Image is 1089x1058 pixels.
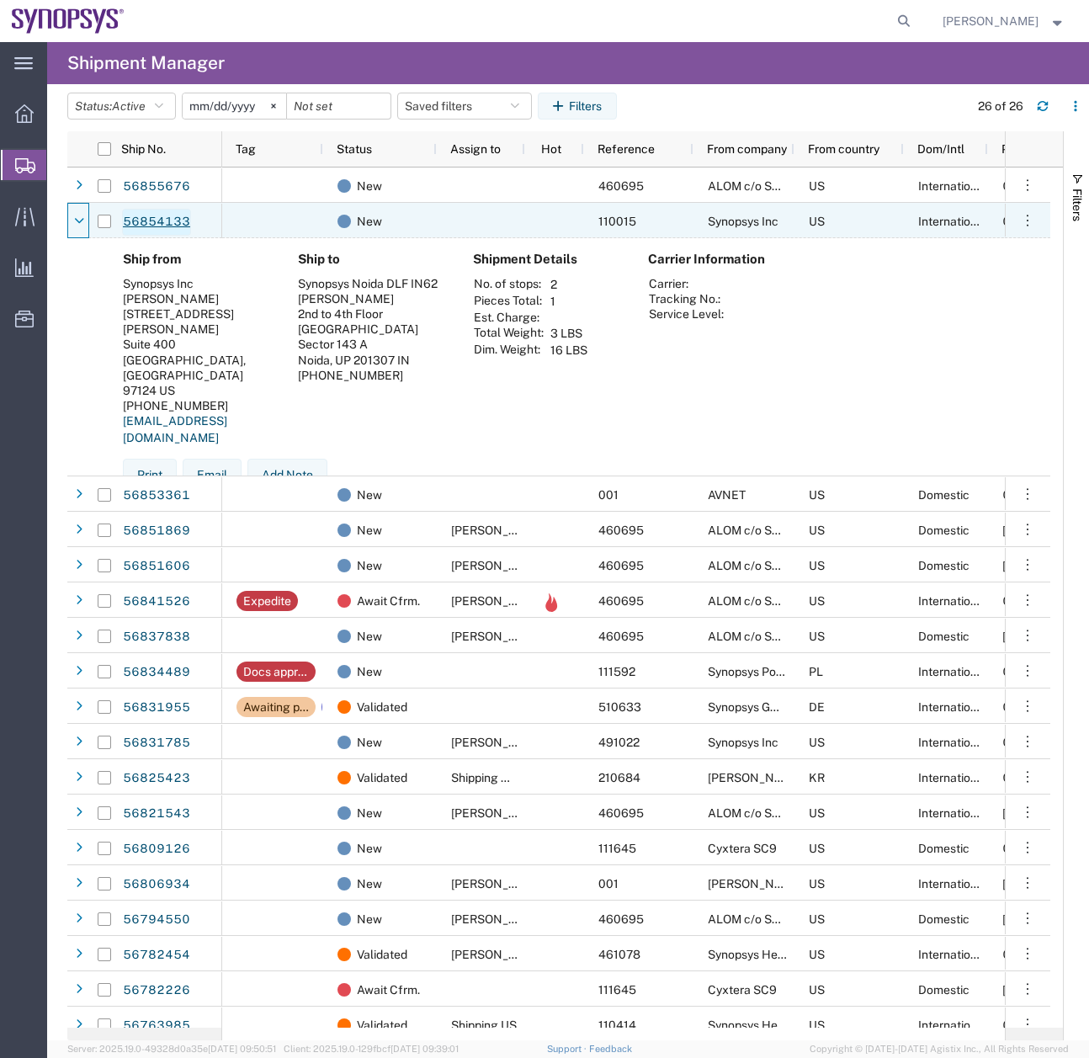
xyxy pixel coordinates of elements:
span: Kris Ford [451,524,547,537]
span: Domestic [918,912,969,926]
span: Kris Ford [451,630,547,643]
span: US [809,630,825,643]
a: 56851869 [122,518,191,545]
td: 16 LBS [544,342,593,359]
span: DE [809,700,825,714]
span: Reference [598,142,655,156]
span: International [918,806,987,820]
span: Status [337,142,372,156]
button: Print [123,459,177,492]
button: Saved filters [397,93,532,120]
span: Server: 2025.19.0-49328d0a35e [67,1044,276,1054]
span: 09/17/2025 [1002,771,1078,784]
span: Synopsys GmbH [708,700,796,714]
span: Synopsys Inc [708,215,778,228]
span: US [809,559,825,572]
th: Pieces Total: [473,293,544,310]
h4: Ship to [298,252,446,267]
div: Noida, UP 201307 IN [298,353,446,368]
span: 001 [598,488,619,502]
th: Carrier: [648,276,725,291]
span: International [918,1018,987,1032]
span: 510633 [598,700,641,714]
span: 09/16/2025 [1002,1018,1078,1032]
h4: Shipment Details [473,252,621,267]
span: Copyright © [DATE]-[DATE] Agistix Inc., All Rights Reserved [810,1042,1069,1056]
a: 56841526 [122,588,191,615]
h4: Shipment Manager [67,42,225,84]
span: 09/17/2025 [1002,215,1078,228]
td: 3 LBS [544,325,593,342]
span: Synopsys Headquarters USSV [708,1018,870,1032]
span: From country [808,142,879,156]
span: US [809,877,825,891]
th: No. of stops: [473,276,544,293]
span: US [809,594,825,608]
div: Awaiting pickup date [243,697,309,717]
a: Support [547,1044,589,1054]
span: AVNET [708,488,746,502]
span: US [809,215,825,228]
span: Domestic [918,983,969,997]
div: [PHONE_NUMBER] [298,368,446,383]
span: 09/17/2025 [1002,488,1078,502]
div: [GEOGRAPHIC_DATA], [GEOGRAPHIC_DATA] 97124 US [123,353,271,399]
span: KR [809,771,825,784]
span: Rafael Chacon [451,736,547,749]
span: ALOM c/o SYNOPSYS [708,594,826,608]
span: International [918,665,987,678]
button: [PERSON_NAME] [942,11,1066,31]
span: Javad EMS [708,877,831,891]
span: Shipping US [451,1018,517,1032]
span: 460695 [598,594,644,608]
button: Filters [538,93,617,120]
a: 56825423 [122,765,191,792]
span: Rafael Chacon [451,877,547,891]
span: Rafael Chacon [451,806,547,820]
span: [DATE] 09:39:01 [390,1044,459,1054]
span: 09/16/2025 [1002,842,1078,855]
span: Validated [357,1007,407,1043]
a: 56809126 [122,836,191,863]
span: ALOM c/o SYNOPSYS [708,559,826,572]
span: 09/17/2025 [1002,665,1078,678]
button: Status:Active [67,93,176,120]
span: Rafael Chacon [451,559,547,572]
th: Dim. Weight: [473,342,544,359]
th: Total Weight: [473,325,544,342]
span: 09/11/2025 [1002,983,1039,997]
span: Domestic [918,488,969,502]
span: 210684 [598,771,640,784]
span: Pickup date [1001,142,1065,156]
a: 56794550 [122,906,191,933]
span: From company [707,142,787,156]
div: Synopsys Inc [123,276,271,291]
div: [PHONE_NUMBER] [123,398,271,413]
span: 461078 [598,948,640,961]
span: 09/16/2025 [1002,736,1078,749]
span: ALOM c/o SYNOPSYS [708,524,826,537]
a: 56831955 [122,694,191,721]
span: New [357,725,382,760]
span: Domestic [918,630,969,643]
div: [GEOGRAPHIC_DATA] Sector 143 A [298,322,446,352]
span: Cyxtera SC9 [708,842,777,855]
span: Validated [357,937,407,972]
span: New [357,477,382,513]
span: US [809,488,825,502]
span: New [357,168,382,204]
span: US [809,806,825,820]
th: Service Level: [648,306,725,322]
span: International [918,877,987,891]
a: 56806934 [122,871,191,898]
span: Filters [1070,189,1084,221]
div: Suite 400 [123,337,271,352]
span: 09/19/2025 [1002,912,1039,926]
span: 09/12/2025 [1002,877,1039,891]
span: 460695 [598,912,644,926]
span: Await Cfrm. [357,972,420,1007]
span: 09/16/2025 [1002,948,1078,961]
th: Tracking No.: [648,291,725,306]
span: 460695 [598,179,644,193]
span: PL [809,665,823,678]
